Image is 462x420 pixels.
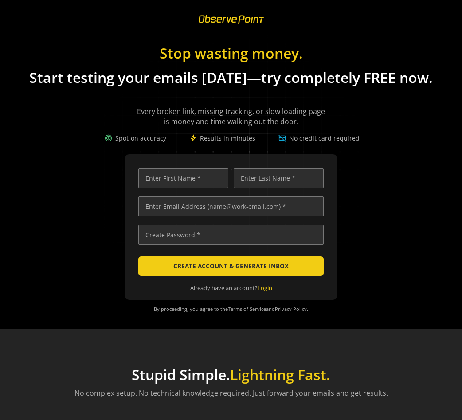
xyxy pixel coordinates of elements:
[188,134,255,143] div: Results in minutes
[258,284,272,292] a: Login
[74,388,388,398] p: No complex setup. No technical knowledge required. Just forward your emails and get results.
[234,168,324,188] input: Enter Last Name *
[138,168,228,188] input: Enter First Name *
[138,196,324,216] input: Enter Email Address (name@work-email.com) *
[135,106,327,127] div: Every broken link, missing tracking, or slow loading page is money and time walking out the door.
[228,306,266,312] a: Terms of Service
[275,306,307,312] a: Privacy Policy
[138,225,324,245] input: Create Password *
[277,134,287,142] span: credit_card_off
[136,300,326,318] div: By proceeding, you agree to the and .
[173,258,289,274] span: CREATE ACCOUNT & GENERATE INBOX
[103,134,166,143] div: Spot-on accuracy
[138,284,324,292] div: Already have an account?
[188,134,198,142] span: bolt
[103,134,114,142] span: target
[138,256,324,276] button: CREATE ACCOUNT & GENERATE INBOX
[277,134,360,143] div: No credit card required
[74,366,388,383] h1: Stupid Simple.
[230,365,330,384] span: Lightning Fast.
